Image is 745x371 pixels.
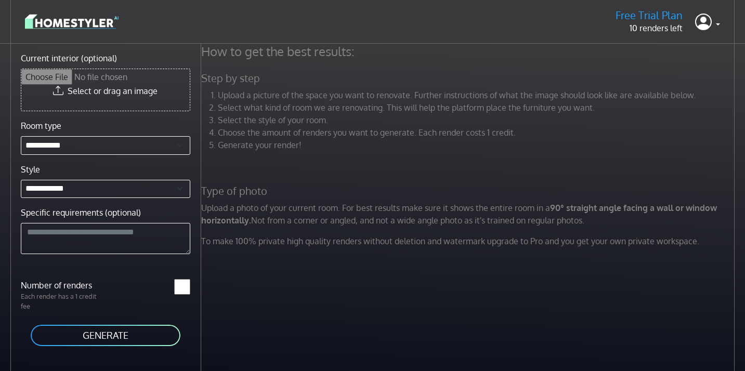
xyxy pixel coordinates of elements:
p: To make 100% private high quality renders without deletion and watermark upgrade to Pro and you g... [195,235,743,247]
li: Upload a picture of the space you want to renovate. Further instructions of what the image should... [218,89,737,101]
li: Select what kind of room we are renovating. This will help the platform place the furniture you w... [218,101,737,114]
button: GENERATE [30,324,181,347]
h4: How to get the best results: [195,44,743,59]
label: Number of renders [15,279,106,291]
h5: Step by step [195,72,743,85]
p: 10 renders left [616,22,683,34]
label: Room type [21,120,61,132]
li: Select the style of your room. [218,114,737,126]
li: Choose the amount of renders you want to generate. Each render costs 1 credit. [218,126,737,139]
strong: 90° straight angle facing a wall or window horizontally. [201,203,717,226]
label: Current interior (optional) [21,52,117,64]
li: Generate your render! [218,139,737,151]
p: Upload a photo of your current room. For best results make sure it shows the entire room in a Not... [195,202,743,227]
h5: Type of photo [195,184,743,197]
p: Each render has a 1 credit fee [15,291,106,311]
label: Style [21,163,40,176]
h5: Free Trial Plan [616,9,683,22]
label: Specific requirements (optional) [21,206,141,219]
img: logo-3de290ba35641baa71223ecac5eacb59cb85b4c7fdf211dc9aaecaaee71ea2f8.svg [25,12,119,31]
